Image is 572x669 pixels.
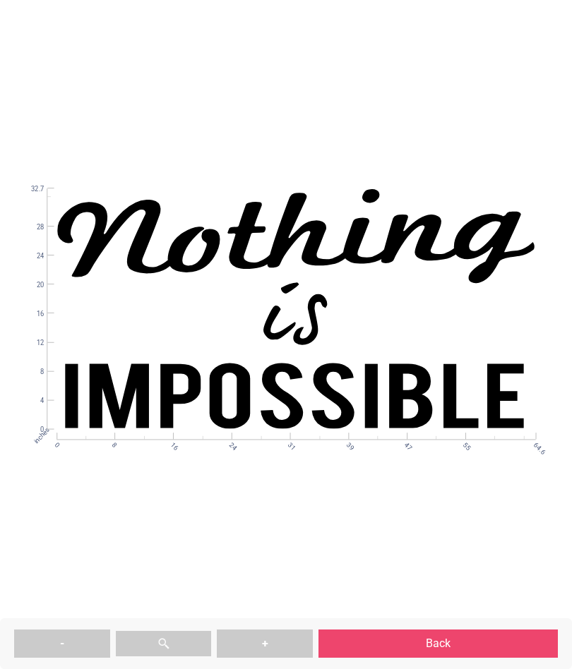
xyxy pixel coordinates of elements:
[157,637,170,650] img: zoom
[20,426,44,435] span: 0
[344,441,351,448] span: 39
[318,629,558,658] button: Back
[32,426,50,445] span: inches
[285,441,292,448] span: 31
[169,441,176,448] span: 16
[110,441,117,448] span: 8
[403,441,410,448] span: 47
[20,368,44,377] span: 8
[20,280,44,289] span: 20
[52,441,59,448] span: 0
[20,222,44,231] span: 28
[20,184,44,193] span: 32.7
[20,251,44,260] span: 24
[227,441,234,448] span: 24
[460,441,467,448] span: 55
[14,629,110,658] button: -
[531,441,538,448] span: 64.6
[20,397,44,406] span: 4
[20,339,44,348] span: 12
[217,629,313,658] button: +
[20,310,44,319] span: 16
